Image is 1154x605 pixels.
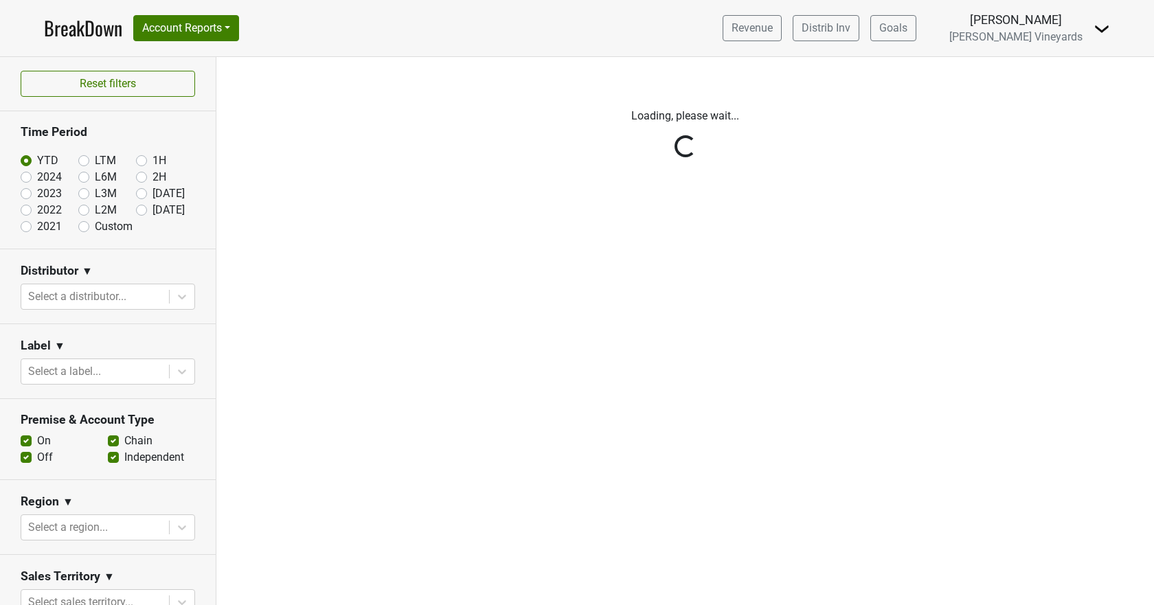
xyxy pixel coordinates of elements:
[793,15,859,41] a: Distrib Inv
[1094,21,1110,37] img: Dropdown Menu
[44,14,122,43] a: BreakDown
[723,15,782,41] a: Revenue
[133,15,239,41] button: Account Reports
[870,15,916,41] a: Goals
[304,108,1067,124] p: Loading, please wait...
[949,30,1083,43] span: [PERSON_NAME] Vineyards
[949,11,1083,29] div: [PERSON_NAME]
